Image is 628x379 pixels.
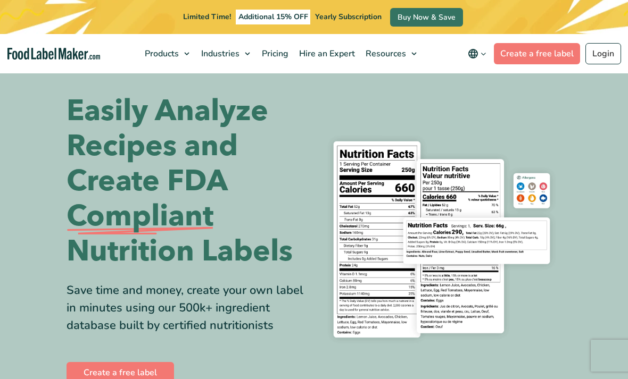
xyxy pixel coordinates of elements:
[296,48,356,60] span: Hire an Expert
[138,34,195,73] a: Products
[236,10,311,24] span: Additional 15% OFF
[390,8,463,27] a: Buy Now & Save
[198,48,241,60] span: Industries
[67,282,306,334] div: Save time and money, create your own label in minutes using our 500k+ ingredient database built b...
[362,48,407,60] span: Resources
[259,48,290,60] span: Pricing
[585,43,621,64] a: Login
[67,199,213,234] span: Compliant
[142,48,180,60] span: Products
[494,43,580,64] a: Create a free label
[315,12,382,22] span: Yearly Subscription
[195,34,255,73] a: Industries
[255,34,293,73] a: Pricing
[67,94,306,269] h1: Easily Analyze Recipes and Create FDA Nutrition Labels
[183,12,231,22] span: Limited Time!
[293,34,359,73] a: Hire an Expert
[359,34,422,73] a: Resources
